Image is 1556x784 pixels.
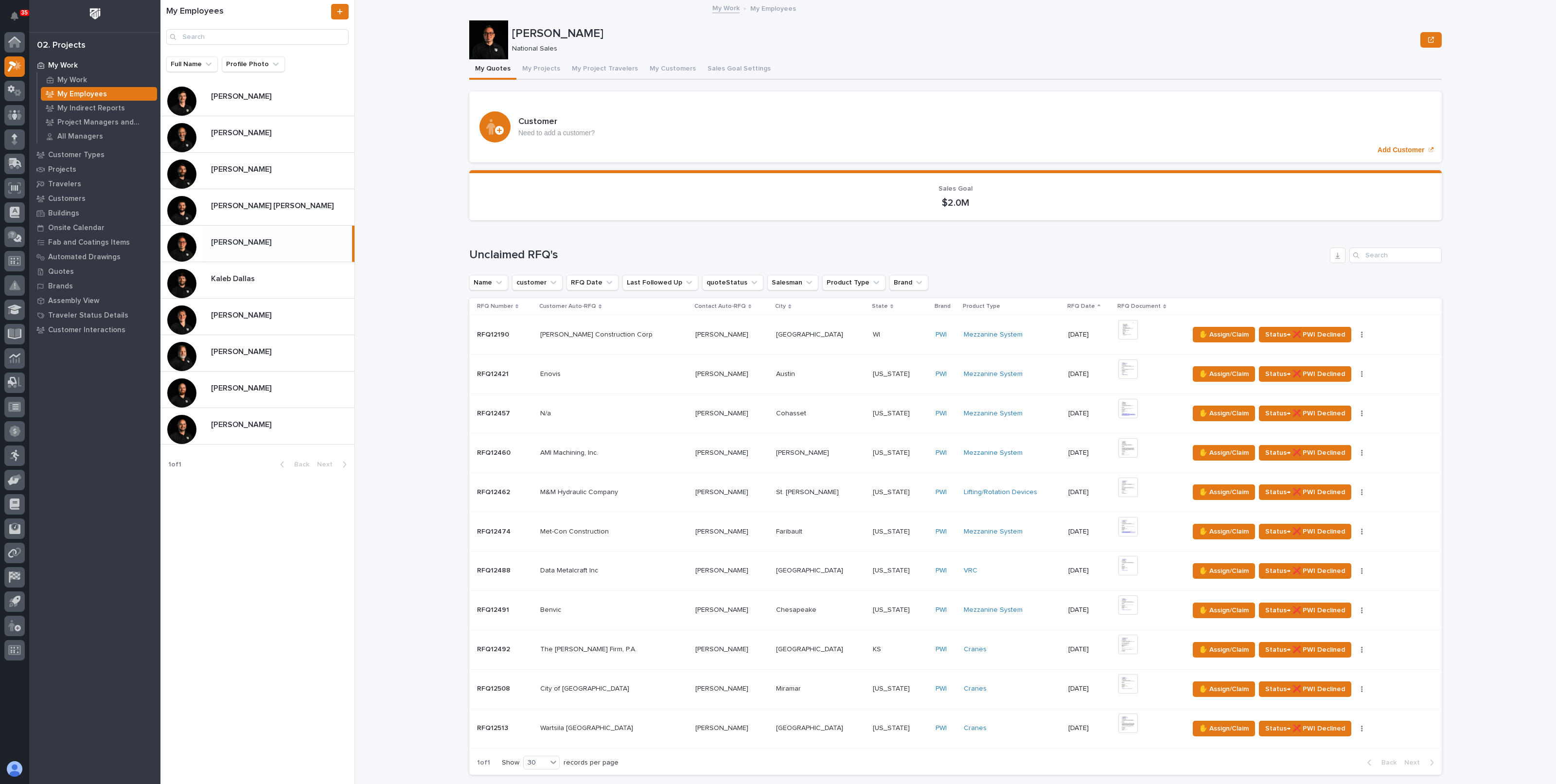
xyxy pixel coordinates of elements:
p: [DATE] [1068,410,1111,418]
p: All Managers [57,132,103,141]
p: My Employees [57,90,107,99]
button: My Customers [644,59,702,80]
p: State [872,301,888,312]
span: Next [317,460,338,469]
p: [US_STATE] [873,526,912,536]
span: Status→ ❌ PWI Declined [1265,723,1345,734]
a: [PERSON_NAME][PERSON_NAME] [160,372,354,408]
tr: RFQ12492RFQ12492 The [PERSON_NAME] Firm, P.A.The [PERSON_NAME] Firm, P.A. [PERSON_NAME][PERSON_NA... [469,630,1442,669]
span: Status→ ❌ PWI Declined [1265,605,1345,616]
p: Brands [48,282,73,291]
button: Notifications [4,6,25,26]
div: Notifications35 [12,12,25,27]
button: My Project Travelers [566,59,644,80]
a: My Work [29,58,160,72]
a: PWI [936,724,947,732]
p: AMI Machining, Inc. [540,447,600,457]
button: ✋ Assign/Claim [1193,603,1255,618]
button: Back [272,460,313,469]
button: Status→ ❌ PWI Declined [1259,563,1351,579]
span: Status→ ❌ PWI Declined [1265,683,1345,695]
tr: RFQ12457RFQ12457 N/aN/a [PERSON_NAME][PERSON_NAME] CohassetCohasset [US_STATE][US_STATE] PWI Mezz... [469,393,1442,433]
button: Brand [889,275,928,290]
span: Status→ ❌ PWI Declined [1265,447,1345,459]
button: ✋ Assign/Claim [1193,563,1255,579]
tr: RFQ12460RFQ12460 AMI Machining, Inc.AMI Machining, Inc. [PERSON_NAME][PERSON_NAME] [PERSON_NAME][... [469,433,1442,472]
p: $2.0M [481,197,1430,209]
span: Status→ ❌ PWI Declined [1265,329,1345,340]
span: ✋ Assign/Claim [1199,723,1249,734]
a: Onsite Calendar [29,220,160,235]
p: City of [GEOGRAPHIC_DATA] [540,683,631,693]
a: Fab and Coatings Items [29,235,160,249]
p: National Sales [512,45,1413,53]
p: 1 of 1 [160,453,189,477]
span: ✋ Assign/Claim [1199,368,1249,380]
button: Status→ ❌ PWI Declined [1259,406,1351,421]
p: Automated Drawings [48,253,121,262]
button: ✋ Assign/Claim [1193,366,1255,382]
button: Salesman [767,275,818,290]
p: [PERSON_NAME] [512,27,1416,41]
a: [PERSON_NAME] [PERSON_NAME][PERSON_NAME] [PERSON_NAME] [160,189,354,226]
div: Search [166,29,349,45]
span: ✋ Assign/Claim [1199,605,1249,616]
a: Mezzanine System [964,331,1023,339]
tr: RFQ12190RFQ12190 [PERSON_NAME] Construction Corp[PERSON_NAME] Construction Corp [PERSON_NAME][PER... [469,315,1442,354]
span: Back [288,460,309,469]
span: ✋ Assign/Claim [1199,565,1249,577]
button: Status→ ❌ PWI Declined [1259,721,1351,736]
p: Austin [776,368,797,378]
p: Faribault [776,526,804,536]
p: [DATE] [1068,449,1111,457]
p: Assembly View [48,297,99,305]
p: RFQ Date [1067,301,1095,312]
button: Profile Photo [222,56,285,72]
button: ✋ Assign/Claim [1193,484,1255,500]
a: PWI [936,685,947,693]
p: RFQ12460 [477,447,513,457]
p: [DATE] [1068,488,1111,497]
a: PWI [936,645,947,654]
a: My Indirect Reports [37,101,160,115]
a: My Work [712,2,740,13]
button: ✋ Assign/Claim [1193,681,1255,697]
p: [PERSON_NAME] [776,447,831,457]
span: Sales Goal [938,185,972,192]
span: ✋ Assign/Claim [1199,644,1249,656]
p: Travelers [48,180,81,189]
a: [PERSON_NAME][PERSON_NAME] [160,226,354,262]
a: PWI [936,449,947,457]
p: Fab and Coatings Items [48,238,130,247]
button: Status→ ❌ PWI Declined [1259,445,1351,461]
tr: RFQ12421RFQ12421 EnovisEnovis [PERSON_NAME][PERSON_NAME] AustinAustin [US_STATE][US_STATE] PWI Me... [469,354,1442,393]
h1: Unclaimed RFQ's [469,248,1326,262]
button: My Projects [516,59,566,80]
p: [DATE] [1068,528,1111,536]
p: [GEOGRAPHIC_DATA] [776,329,845,339]
button: ✋ Assign/Claim [1193,406,1255,421]
p: [PERSON_NAME] [PERSON_NAME] [211,199,336,211]
a: [PERSON_NAME][PERSON_NAME] [160,153,354,189]
a: Projects [29,162,160,177]
a: Traveler Status Details [29,308,160,322]
p: My Employees [750,2,796,13]
p: Enovis [540,368,563,378]
a: All Managers [37,129,160,143]
button: Full Name [166,56,218,72]
tr: RFQ12491RFQ12491 BenvicBenvic [PERSON_NAME][PERSON_NAME] ChesapeakeChesapeake [US_STATE][US_STATE... [469,590,1442,630]
p: St. [PERSON_NAME] [776,486,841,497]
a: [PERSON_NAME][PERSON_NAME] [160,299,354,335]
p: [PERSON_NAME] [211,418,273,429]
button: Status→ ❌ PWI Declined [1259,642,1351,658]
span: Next [1404,758,1426,767]
p: [US_STATE] [873,447,912,457]
span: Status→ ❌ PWI Declined [1265,408,1345,419]
p: [DATE] [1068,606,1111,614]
a: PWI [936,410,947,418]
span: ✋ Assign/Claim [1199,683,1249,695]
p: RFQ12474 [477,526,513,536]
p: Customer Interactions [48,326,125,335]
p: records per page [564,759,619,767]
p: [PERSON_NAME] [211,163,273,174]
